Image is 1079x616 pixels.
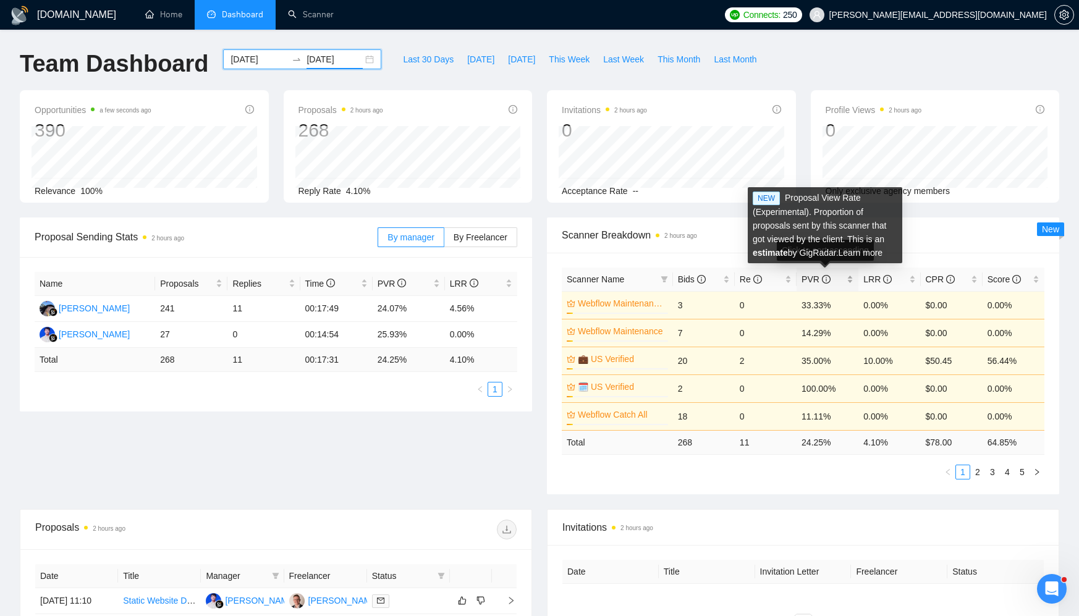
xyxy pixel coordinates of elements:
span: filter [272,572,279,580]
a: GP[PERSON_NAME] [40,329,130,339]
span: Dashboard [222,9,263,20]
li: 1 [955,465,970,479]
button: This Week [542,49,596,69]
span: swap-right [292,54,302,64]
span: filter [438,572,445,580]
span: crown [567,410,575,419]
td: 11.11% [797,402,858,430]
span: Reply Rate [298,186,341,196]
div: [PERSON_NAME] [308,594,379,607]
li: 4 [1000,465,1015,479]
img: GP [40,327,55,342]
td: 2 [735,347,797,374]
span: info-circle [470,279,478,287]
td: 18 [673,402,735,430]
span: filter [435,567,447,585]
a: Static Website Development with Contact Form and Booking Calendar [123,596,392,605]
div: 0 [826,119,922,142]
time: 2 hours ago [620,525,653,531]
span: Invitations [562,520,1044,535]
span: This Week [549,53,590,66]
a: Learn more [839,248,883,258]
span: Manager [206,569,266,583]
span: info-circle [245,105,254,114]
a: 1 [488,382,502,396]
span: Replies [232,277,286,290]
a: homeHome [145,9,182,20]
td: 4.10 % [445,348,517,372]
span: info-circle [397,279,406,287]
a: ZZ[PERSON_NAME] [289,595,379,605]
td: 0.00% [858,319,920,347]
span: CPR [926,274,955,284]
td: 4.56% [445,296,517,322]
th: Name [35,272,155,296]
span: setting [1055,10,1073,20]
time: 2 hours ago [614,107,647,114]
span: dislike [476,596,485,605]
span: Time [305,279,335,289]
span: info-circle [772,105,781,114]
a: 🗓️ US Verified [578,380,666,394]
td: 7 [673,319,735,347]
span: filter [658,270,671,289]
input: End date [307,53,363,66]
button: [DATE] [501,49,542,69]
th: Date [35,564,118,588]
span: -- [633,186,638,196]
span: Acceptance Rate [562,186,628,196]
span: Re [740,274,762,284]
td: 00:14:54 [300,322,373,348]
a: 1 [956,465,970,479]
span: info-circle [946,275,955,284]
div: 268 [298,119,383,142]
td: 00:17:31 [300,348,373,372]
span: Bids [678,274,706,284]
th: Manager [201,564,284,588]
img: upwork-logo.png [730,10,740,20]
span: info-circle [697,275,706,284]
span: info-circle [509,105,517,114]
td: 268 [155,348,227,372]
li: 3 [985,465,1000,479]
th: Title [659,560,755,584]
a: Webflow Catch All [578,408,666,421]
div: Proposals [35,520,276,539]
img: AA [40,301,55,316]
span: filter [269,567,282,585]
span: Proposals [160,277,213,290]
th: Date [562,560,659,584]
span: LRR [863,274,892,284]
span: [DATE] [467,53,494,66]
td: 35.00% [797,347,858,374]
button: left [941,465,955,479]
a: Webflow Maintenance [578,324,666,338]
iframe: Intercom live chat [1037,574,1067,604]
img: gigradar-bm.png [49,334,57,342]
td: $0.00 [921,402,983,430]
a: 2 [971,465,984,479]
td: 100.00% [797,374,858,402]
span: to [292,54,302,64]
button: right [502,382,517,397]
span: Proposals [298,103,383,117]
td: 14.29% [797,319,858,347]
th: Status [947,560,1044,584]
img: gigradar-bm.png [49,308,57,316]
span: Only exclusive agency members [826,186,950,196]
td: 56.44% [983,347,1044,374]
td: 33.33% [797,291,858,319]
th: Proposals [155,272,227,296]
td: 0.00% [858,402,920,430]
td: 11 [735,430,797,454]
span: Scanner Name [567,274,624,284]
button: dislike [473,593,488,608]
td: 3 [673,291,735,319]
span: Status [372,569,433,583]
a: GP[PERSON_NAME] [206,595,296,605]
a: 💼 US Verified [578,352,666,366]
span: right [506,386,514,393]
button: like [455,593,470,608]
td: 0.00% [983,374,1044,402]
span: mail [377,597,384,604]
